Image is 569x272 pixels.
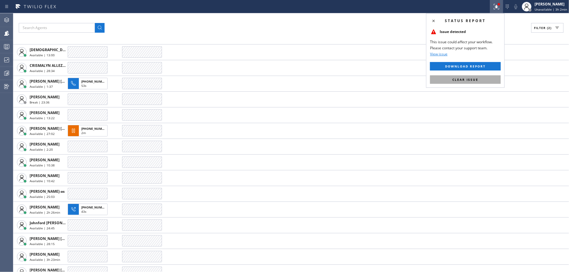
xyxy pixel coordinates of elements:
span: CRISMALYN ALLEZER [30,63,67,68]
span: Available | 1:37 [30,84,53,89]
span: Filter (2) [534,26,551,30]
span: Available | 27:02 [30,132,55,136]
span: [PERSON_NAME] [30,142,60,147]
span: 2m [81,131,86,135]
span: Available | 13:00 [30,53,55,57]
span: [PERSON_NAME] [30,252,60,257]
button: Filter (2) [531,23,564,33]
span: Available | 10:38 [30,163,55,167]
span: Available | 28:34 [30,69,55,73]
span: [PERSON_NAME] [30,157,60,162]
span: Available | 2h 26min [30,210,60,215]
span: Break | 23:36 [30,100,50,104]
span: [PERSON_NAME] [30,94,60,100]
span: Available | 3h 23min [30,257,60,262]
span: Available | 28:15 [30,242,55,246]
span: [PERSON_NAME] [PERSON_NAME] Dahil [30,236,101,241]
span: Unavailable | 3h 2min [535,7,567,11]
input: Search Agents [19,23,95,33]
span: [PERSON_NAME] [30,110,60,115]
span: 43s [81,209,86,214]
span: [PHONE_NUMBER] [81,79,109,84]
span: Available | 25:03 [30,195,55,199]
span: Johnford [PERSON_NAME] [30,220,76,225]
button: [PHONE_NUMBER]53s [68,76,109,91]
button: [PHONE_NUMBER]2m [68,123,109,138]
span: [PERSON_NAME] [PERSON_NAME] [30,79,90,84]
span: [PHONE_NUMBER] [81,126,109,131]
span: [PERSON_NAME] [30,205,60,210]
span: [DEMOGRAPHIC_DATA][PERSON_NAME] [30,47,101,52]
span: [PERSON_NAME] [30,173,60,178]
button: [PHONE_NUMBER]43s [68,202,109,217]
span: Available | 24:45 [30,226,55,230]
button: Mute [512,2,520,11]
span: [PERSON_NAME] [PERSON_NAME] [30,126,90,131]
span: [PERSON_NAME]-as [30,189,65,194]
span: [PHONE_NUMBER] [81,205,109,209]
span: Available | 13:22 [30,116,55,120]
span: Available | 10:42 [30,179,55,183]
span: Available | 2:20 [30,147,53,152]
div: [PERSON_NAME] [535,2,567,7]
span: 53s [81,84,86,88]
